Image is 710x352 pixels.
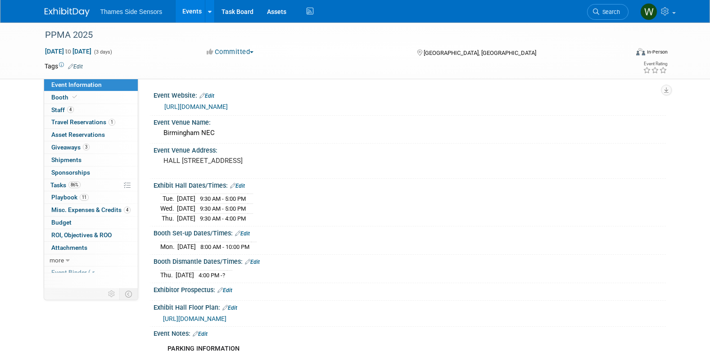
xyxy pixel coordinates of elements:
[51,156,81,163] span: Shipments
[217,287,232,293] a: Edit
[93,49,112,55] span: (3 days)
[44,204,138,216] a: Misc. Expenses & Credits4
[160,242,177,251] td: Mon.
[245,259,260,265] a: Edit
[51,206,131,213] span: Misc. Expenses & Credits
[160,194,177,204] td: Tue.
[575,47,668,60] div: Event Format
[51,244,87,251] span: Attachments
[163,157,357,165] pre: HALL [STREET_ADDRESS]
[200,244,249,250] span: 8:00 AM - 10:00 PM
[45,47,92,55] span: [DATE] [DATE]
[640,3,657,20] img: Will Morse
[587,4,629,20] a: Search
[68,63,83,70] a: Edit
[154,226,666,238] div: Booth Set-up Dates/Times:
[51,275,112,283] span: Copy/Duplicate Event
[51,287,86,294] span: Delete Event
[163,315,226,322] a: [URL][DOMAIN_NAME]
[222,272,225,279] span: ?
[599,9,620,15] span: Search
[636,48,645,55] img: Format-Inperson.png
[154,255,666,266] div: Booth Dismantle Dates/Times:
[45,62,83,71] td: Tags
[80,194,89,201] span: 11
[50,181,81,189] span: Tasks
[154,179,666,190] div: Exhibit Hall Dates/Times:
[200,195,246,202] span: 9:30 AM - 5:00 PM
[44,167,138,179] a: Sponsorships
[164,103,228,110] a: [URL][DOMAIN_NAME]
[51,280,92,287] span: Event Settings
[154,116,666,127] div: Event Venue Name:
[51,81,102,88] span: Event Information
[51,94,79,101] span: Booth
[154,283,666,295] div: Exhibitor Prospectus:
[51,144,90,151] span: Giveaways
[200,215,246,222] span: 9:30 AM - 4:00 PM
[44,179,138,191] a: Tasks86%
[44,79,138,91] a: Event Information
[51,169,90,176] span: Sponsorships
[643,62,667,66] div: Event Rating
[51,118,115,126] span: Travel Reservations
[51,231,112,239] span: ROI, Objectives & ROO
[44,281,72,293] a: Logs
[177,204,195,214] td: [DATE]
[222,305,237,311] a: Edit
[154,301,666,312] div: Exhibit Hall Floor Plan:
[119,288,138,300] td: Toggle Event Tabs
[44,254,138,266] a: more
[44,191,138,203] a: Playbook11
[44,129,138,141] a: Asset Reservations
[42,27,615,43] div: PPMA 2025
[44,217,138,229] a: Budget
[68,181,81,188] span: 86%
[176,270,194,280] td: [DATE]
[200,205,246,212] span: 9:30 AM - 5:00 PM
[51,283,65,290] span: Logs
[235,230,250,237] a: Edit
[44,273,72,285] a: Copy/Duplicate Event
[199,272,225,279] span: 4:00 PM -
[424,50,536,56] span: [GEOGRAPHIC_DATA], [GEOGRAPHIC_DATA]
[67,106,74,113] span: 4
[51,106,74,113] span: Staff
[647,49,668,55] div: In-Person
[44,266,95,279] a: Event Binder (.pdf export)
[160,126,659,140] div: Birmingham NEC
[51,131,105,138] span: Asset Reservations
[177,194,195,204] td: [DATE]
[44,91,138,104] a: Booth
[124,207,131,213] span: 4
[51,269,123,276] span: Event Binder (.pdf export)
[160,204,177,214] td: Wed.
[100,8,163,15] span: Thames Side Sensors
[64,48,72,55] span: to
[44,116,138,128] a: Travel Reservations1
[51,219,72,226] span: Budget
[44,141,138,153] a: Giveaways3
[154,144,666,155] div: Event Venue Address:
[44,284,72,297] a: Delete Event
[45,8,90,17] img: ExhibitDay
[160,270,176,280] td: Thu.
[72,95,77,99] i: Booth reservation complete
[44,277,72,289] a: Event Settings
[51,194,89,201] span: Playbook
[160,213,177,223] td: Thu.
[177,213,195,223] td: [DATE]
[44,229,138,241] a: ROI, Objectives & ROO
[83,144,90,150] span: 3
[50,257,64,264] span: more
[44,104,138,116] a: Staff4
[177,242,196,251] td: [DATE]
[204,47,257,57] button: Committed
[109,119,115,126] span: 1
[104,288,120,300] td: Personalize Event Tab Strip
[199,93,214,99] a: Edit
[44,242,138,254] a: Attachments
[230,183,245,189] a: Edit
[44,154,138,166] a: Shipments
